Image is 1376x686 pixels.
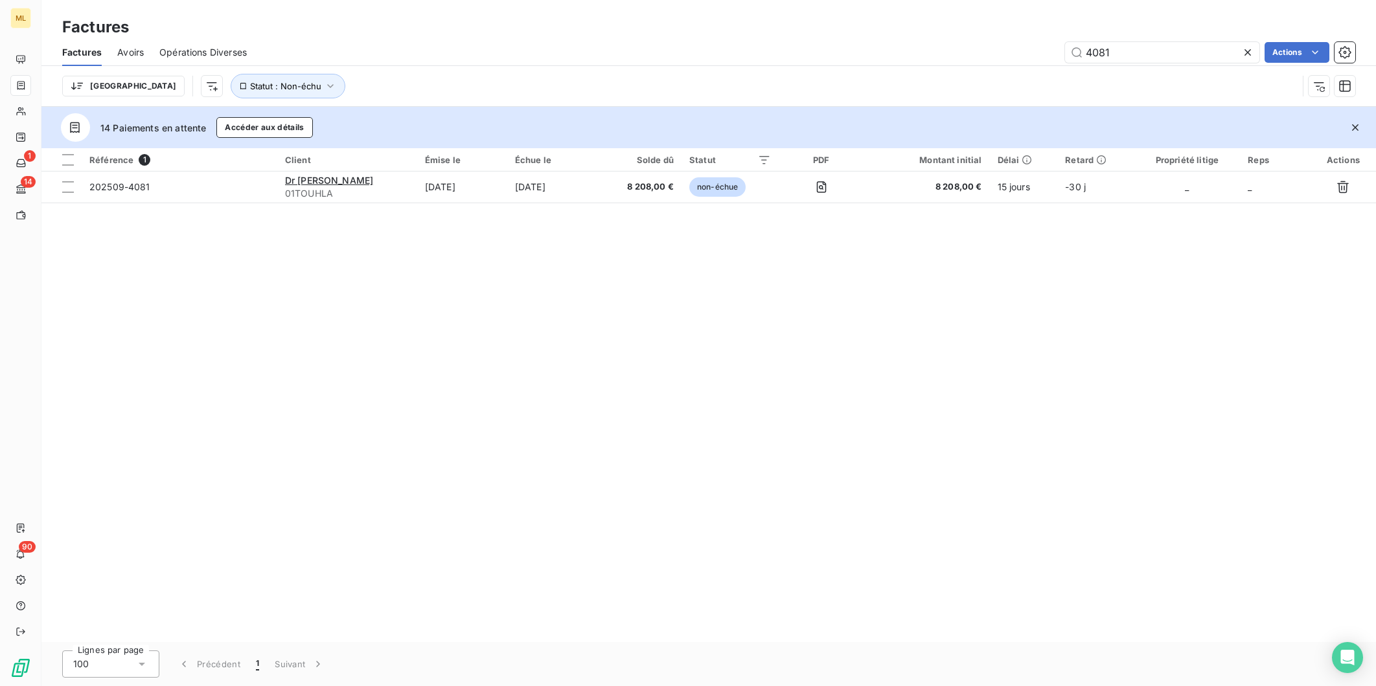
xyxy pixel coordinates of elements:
div: Reps [1248,155,1303,165]
div: PDF [786,155,856,165]
div: Open Intercom Messenger [1332,642,1363,673]
span: 14 Paiements en attente [100,121,206,135]
div: Solde dû [606,155,674,165]
span: 1 [139,154,150,166]
button: Suivant [267,650,332,678]
button: [GEOGRAPHIC_DATA] [62,76,185,96]
div: Statut [689,155,771,165]
div: Montant initial [871,155,981,165]
td: [DATE] [417,171,507,203]
span: Avoirs [117,46,144,59]
span: non-échue [689,177,746,197]
span: 8 208,00 € [606,181,674,194]
div: Client [285,155,409,165]
input: Rechercher [1065,42,1259,63]
span: Dr [PERSON_NAME] [285,175,373,186]
button: Actions [1265,42,1329,63]
div: Échue le [515,155,590,165]
div: Émise le [425,155,499,165]
span: _ [1185,181,1189,192]
button: Accéder aux détails [216,117,312,138]
div: Actions [1318,155,1368,165]
span: 90 [19,541,36,553]
img: Logo LeanPay [10,658,31,678]
div: Propriété litige [1142,155,1233,165]
button: 1 [248,650,267,678]
div: Délai [998,155,1050,165]
span: 1 [24,150,36,162]
span: 100 [73,658,89,670]
td: [DATE] [507,171,598,203]
span: -30 j [1065,181,1086,192]
span: _ [1248,181,1252,192]
span: Opérations Diverses [159,46,247,59]
h3: Factures [62,16,129,39]
div: Retard [1065,155,1126,165]
span: 8 208,00 € [871,181,981,194]
span: Référence [89,155,133,165]
span: Statut : Non-échu [250,81,321,91]
span: 1 [256,658,259,670]
span: 14 [21,176,36,188]
span: 202509-4081 [89,181,150,192]
div: ML [10,8,31,28]
span: 01TOUHLA [285,187,409,200]
button: Statut : Non-échu [231,74,345,98]
td: 15 jours [990,171,1058,203]
button: Précédent [170,650,248,678]
span: Factures [62,46,102,59]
